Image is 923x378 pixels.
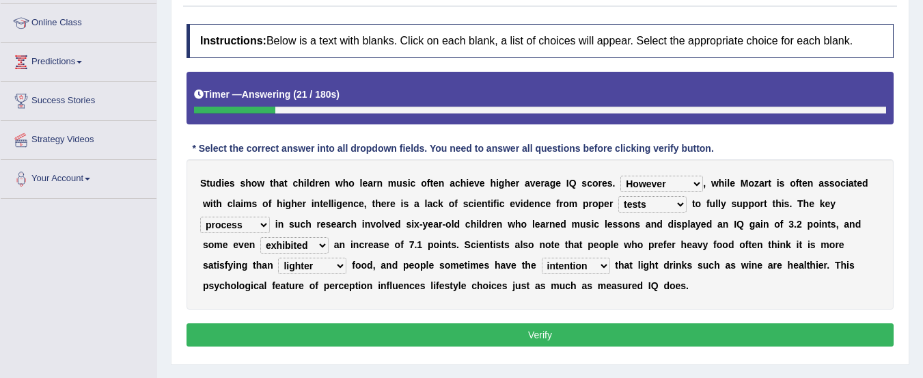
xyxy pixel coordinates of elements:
b: h [471,219,477,230]
b: t [488,198,491,209]
b: d [560,219,566,230]
b: t [320,198,323,209]
b: a [540,219,546,230]
b: c [587,178,592,189]
b: a [450,178,455,189]
b: r [545,219,549,230]
b: r [589,198,592,209]
b: f [796,178,799,189]
b: s [613,219,618,230]
b: e [802,178,808,189]
b: c [432,198,438,209]
b: , [703,178,706,189]
b: i [476,219,479,230]
b: s [403,198,409,209]
b: o [835,178,841,189]
b: o [262,198,268,209]
a: Online Class [1,4,156,38]
b: e [536,178,541,189]
b: f [454,198,458,209]
b: s [406,219,411,230]
b: h [298,178,304,189]
b: s [326,219,331,230]
b: g [749,219,756,230]
b: o [348,178,355,189]
b: g [550,178,556,189]
b: a [336,219,342,230]
b: n [534,198,540,209]
b: s [732,198,737,209]
b: c [346,219,351,230]
b: h [803,198,810,209]
b: d [706,219,713,230]
b: k [820,198,825,209]
b: s [676,219,682,230]
b: m [243,198,251,209]
b: s [829,178,835,189]
b: d [309,178,316,189]
b: r [342,219,345,230]
b: o [563,198,569,209]
b: z [754,178,759,189]
b: m [388,178,396,189]
b: a [849,178,854,189]
a: Success Stories [1,82,156,116]
b: n [348,198,354,209]
b: e [389,219,395,230]
b: h [350,219,357,230]
b: f [780,219,784,230]
b: h [515,219,521,230]
b: v [474,178,480,189]
b: n [723,219,729,230]
b: w [711,178,719,189]
b: e [701,219,706,230]
b: r [317,219,320,230]
b: d [668,219,674,230]
b: n [549,219,555,230]
b: e [857,178,862,189]
b: l [605,219,607,230]
b: e [825,198,831,209]
b: i [491,198,493,209]
b: c [840,178,846,189]
b: e [320,219,326,230]
b: - [442,219,445,230]
b: e [319,178,325,189]
b: e [224,178,230,189]
b: c [292,178,298,189]
b: r [609,198,613,209]
b: e [381,198,387,209]
b: d [862,178,868,189]
b: h [343,178,349,189]
b: . [794,219,797,230]
b: h [490,178,496,189]
b: o [754,198,760,209]
b: t [430,178,433,189]
b: o [251,178,258,189]
b: e [428,219,433,230]
b: r [560,198,563,209]
b: r [764,178,768,189]
b: i [496,178,499,189]
b: g [336,198,342,209]
b: u [294,219,301,230]
b: a [717,219,723,230]
b: t [270,178,273,189]
b: c [540,198,546,209]
b: r [373,178,376,189]
b: a [759,178,764,189]
b: m [572,219,580,230]
b: c [411,178,416,189]
b: a [525,178,530,189]
b: e [730,178,735,189]
b: i [240,198,243,209]
b: n [278,219,284,230]
b: l [425,198,428,209]
b: w [508,219,515,230]
b: h [291,198,297,209]
b: a [414,198,419,209]
b: e [359,198,364,209]
b: f [268,198,272,209]
a: Strategy Videos [1,121,156,155]
b: a [428,198,433,209]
